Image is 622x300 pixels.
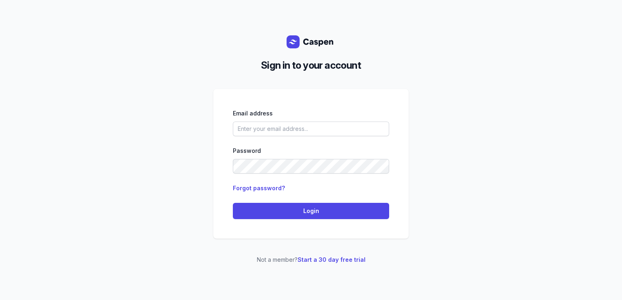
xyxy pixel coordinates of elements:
[220,58,402,73] h2: Sign in to your account
[233,146,389,156] div: Password
[233,185,285,191] a: Forgot password?
[298,256,366,263] a: Start a 30 day free trial
[233,122,389,136] input: Enter your email address...
[213,255,409,265] p: Not a member?
[233,203,389,219] button: Login
[238,206,384,216] span: Login
[233,109,389,118] div: Email address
